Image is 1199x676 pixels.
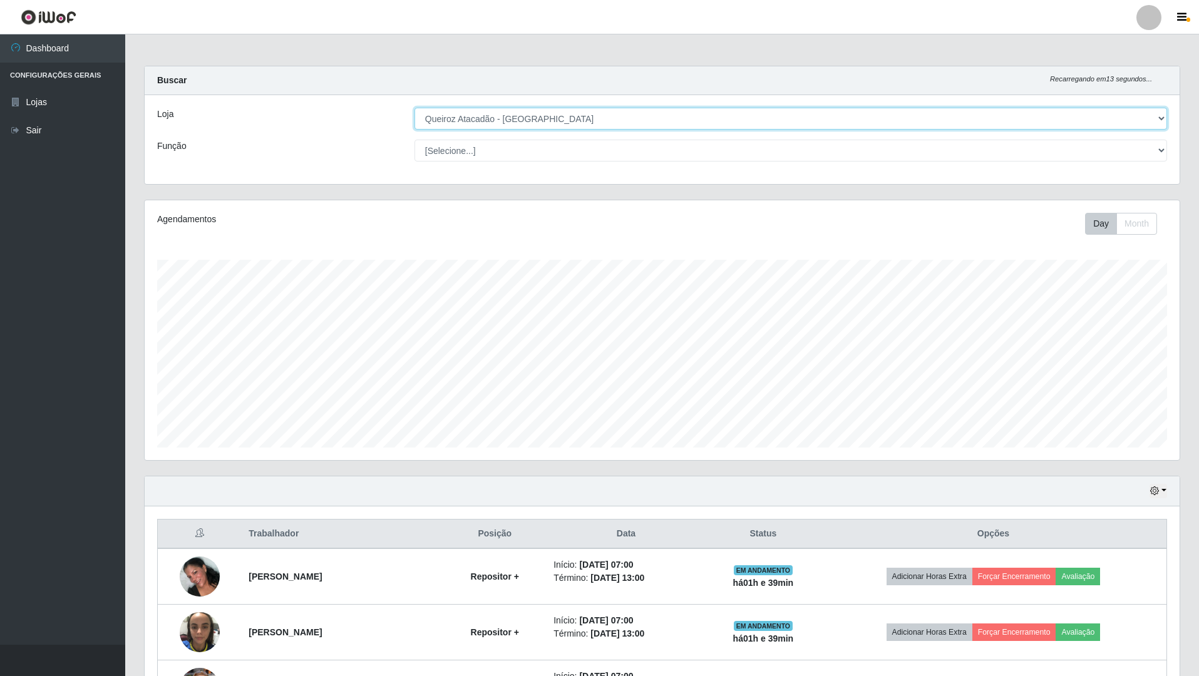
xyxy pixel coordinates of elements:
div: Agendamentos [157,213,567,226]
div: Toolbar with button groups [1085,213,1167,235]
strong: [PERSON_NAME] [249,627,322,637]
time: [DATE] 13:00 [590,573,644,583]
button: Day [1085,213,1117,235]
button: Avaliação [1056,568,1100,585]
label: Função [157,140,187,153]
th: Data [546,520,706,549]
th: Trabalhador [241,520,443,549]
div: First group [1085,213,1157,235]
strong: Repositor + [471,571,519,581]
li: Término: [553,627,699,640]
img: 1758308712836.jpeg [180,556,220,596]
button: Adicionar Horas Extra [887,623,972,641]
button: Forçar Encerramento [972,623,1056,641]
img: 1758239361344.jpeg [180,605,220,658]
span: EM ANDAMENTO [734,565,793,575]
button: Forçar Encerramento [972,568,1056,585]
button: Month [1116,213,1157,235]
label: Loja [157,108,173,121]
li: Término: [553,571,699,585]
strong: Repositor + [471,627,519,637]
button: Avaliação [1056,623,1100,641]
time: [DATE] 07:00 [579,615,633,625]
th: Posição [443,520,546,549]
time: [DATE] 07:00 [579,560,633,570]
th: Status [706,520,820,549]
span: EM ANDAMENTO [734,621,793,631]
strong: [PERSON_NAME] [249,571,322,581]
th: Opções [820,520,1167,549]
i: Recarregando em 13 segundos... [1050,75,1152,83]
strong: há 01 h e 39 min [733,633,794,643]
img: CoreUI Logo [21,9,76,25]
li: Início: [553,558,699,571]
time: [DATE] 13:00 [590,628,644,638]
strong: há 01 h e 39 min [733,578,794,588]
button: Adicionar Horas Extra [887,568,972,585]
strong: Buscar [157,75,187,85]
li: Início: [553,614,699,627]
